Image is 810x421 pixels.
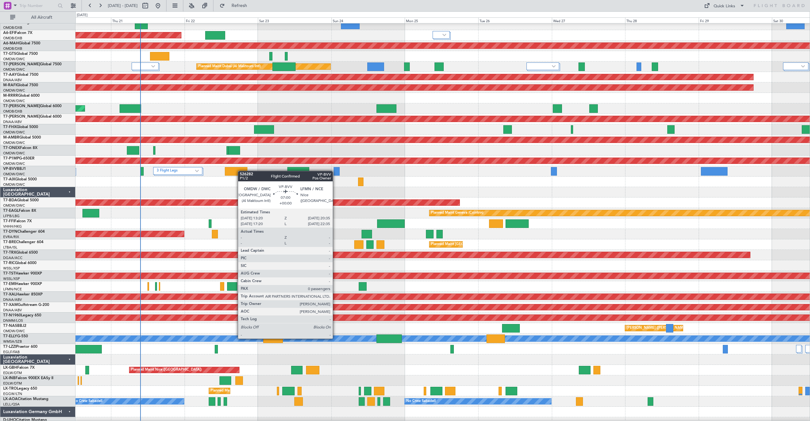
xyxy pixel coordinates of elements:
[3,219,14,223] span: T7-FFI
[3,151,25,156] a: OMDW/DWC
[625,17,699,23] div: Thu 28
[3,308,22,313] a: DNAA/ABV
[157,168,195,174] label: 3 Flight Legs
[73,397,102,406] div: No Crew Sabadell
[3,261,15,265] span: T7-RIC
[3,115,62,119] a: T7-[PERSON_NAME]Global 6000
[3,318,23,323] a: DNMM/LOS
[3,182,25,187] a: OMDW/DWC
[3,293,42,296] a: T7-XALHawker 850XP
[3,266,20,271] a: WSSL/XSP
[3,203,25,208] a: OMDW/DWC
[3,83,16,87] span: M-RAFI
[3,42,40,45] a: A6-MAHGlobal 7500
[3,115,40,119] span: T7-[PERSON_NAME]
[131,365,202,375] div: Planned Maint Nice ([GEOGRAPHIC_DATA])
[3,57,25,62] a: OMDW/DWC
[3,371,22,375] a: EDLW/DTM
[3,67,25,72] a: OMDW/DWC
[699,17,772,23] div: Fri 29
[3,178,15,181] span: T7-AIX
[16,15,67,20] span: All Aircraft
[3,387,37,391] a: LX-TROLegacy 650
[3,42,19,45] span: A6-MAH
[3,104,40,108] span: T7-[PERSON_NAME]
[442,34,446,36] img: arrow-gray.svg
[3,83,38,87] a: M-RAFIGlobal 7500
[3,251,16,255] span: T7-TRX
[3,209,19,213] span: T7-EAGL
[3,31,15,35] span: A6-EFI
[3,73,17,77] span: T7-AAY
[3,224,22,229] a: VHHH/HKG
[3,36,22,41] a: OMDB/DXB
[3,314,41,317] a: T7-N1960Legacy 650
[3,157,19,160] span: T7-P1MP
[3,376,16,380] span: LX-INB
[3,167,17,171] span: VP-BVV
[3,366,17,370] span: LX-GBH
[3,324,17,328] span: T7-NAS
[3,62,62,66] a: T7-[PERSON_NAME]Global 7500
[3,94,18,98] span: M-RRRR
[3,256,23,260] a: DGAA/ACC
[714,3,735,10] div: Quick Links
[3,366,35,370] a: LX-GBHFalcon 7X
[3,230,17,234] span: T7-DYN
[7,12,69,23] button: All Aircraft
[3,52,38,56] a: T7-GTSGlobal 7500
[3,397,49,401] a: LX-AOACitation Mustang
[3,136,19,139] span: M-AMBR
[3,293,16,296] span: T7-XAL
[3,272,16,275] span: T7-TST
[478,17,552,23] div: Tue 26
[552,17,625,23] div: Wed 27
[3,402,20,407] a: LELL/QSA
[3,146,20,150] span: T7-ONEX
[3,104,62,108] a: T7-[PERSON_NAME]Global 6000
[3,392,22,396] a: EGGW/LTN
[3,240,43,244] a: T7-BREChallenger 604
[331,17,405,23] div: Sun 24
[3,214,20,218] a: LFPB/LBG
[3,376,53,380] a: LX-INBFalcon 900EX EASy II
[3,198,39,202] a: T7-BDAGlobal 5000
[3,88,25,93] a: OMDW/DWC
[185,17,258,23] div: Fri 22
[3,272,42,275] a: T7-TSTHawker 900XP
[406,397,436,406] div: No Crew Sabadell
[111,17,185,23] div: Thu 21
[3,219,32,223] a: T7-FFIFalcon 7X
[195,170,199,172] img: arrow-gray.svg
[431,240,531,249] div: Planned Maint [GEOGRAPHIC_DATA] ([GEOGRAPHIC_DATA])
[3,314,21,317] span: T7-N1960
[3,161,25,166] a: OMDW/DWC
[217,1,255,11] button: Refresh
[19,1,56,10] input: Trip Number
[3,73,38,77] a: T7-AAYGlobal 7500
[431,208,483,218] div: Planned Maint Geneva (Cointrin)
[801,65,805,68] img: arrow-gray.svg
[3,230,45,234] a: T7-DYNChallenger 604
[3,282,42,286] a: T7-EMIHawker 900XP
[3,99,25,103] a: OMDW/DWC
[3,94,40,98] a: M-RRRRGlobal 6000
[627,323,693,333] div: [PERSON_NAME] ([PERSON_NAME] Intl)
[3,78,22,82] a: DNAA/ABV
[3,381,22,386] a: EDLW/DTM
[3,245,17,250] a: LTBA/ISL
[3,334,28,338] a: T7-ELLYG-550
[3,261,36,265] a: T7-RICGlobal 6000
[211,386,310,396] div: Planned Maint [GEOGRAPHIC_DATA] ([GEOGRAPHIC_DATA])
[3,125,38,129] a: T7-FHXGlobal 5000
[3,25,22,30] a: OMDB/DXB
[3,140,25,145] a: OMDW/DWC
[552,65,556,68] img: arrow-gray.svg
[3,31,32,35] a: A6-EFIFalcon 7X
[3,167,26,171] a: VP-BVVBBJ1
[3,240,16,244] span: T7-BRE
[151,65,155,68] img: arrow-gray.svg
[3,397,18,401] span: LX-AOA
[3,120,22,124] a: DNAA/ABV
[3,146,37,150] a: T7-ONEXFalcon 8X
